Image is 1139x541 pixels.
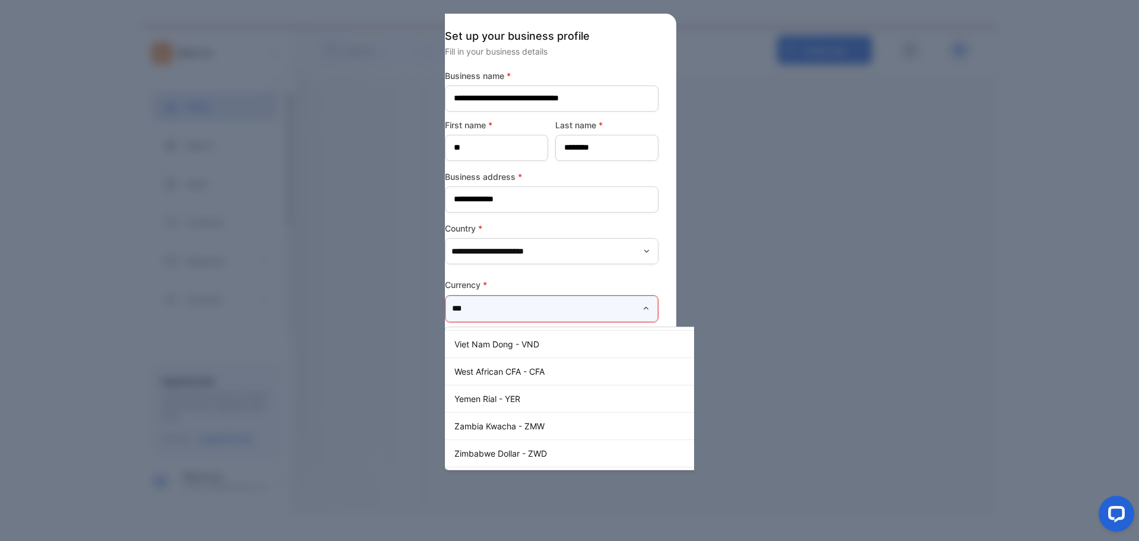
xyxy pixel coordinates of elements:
p: Fill in your business details [445,45,658,58]
label: Last name [555,119,658,131]
p: Zambia Kwacha - ZMW [454,420,740,432]
p: Yemen Rial - YER [454,393,740,405]
p: Set up your business profile [445,28,658,44]
label: First name [445,119,548,131]
iframe: LiveChat chat widget [1089,491,1139,541]
label: Country [445,222,658,235]
p: Viet Nam Dong - VND [454,338,740,350]
p: Zimbabwe Dollar - ZWD [454,447,740,460]
label: Currency [445,279,658,291]
label: Business name [445,69,658,82]
p: West African CFA - CFA [454,365,740,378]
label: Business address [445,170,658,183]
p: This field is required [445,325,658,340]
